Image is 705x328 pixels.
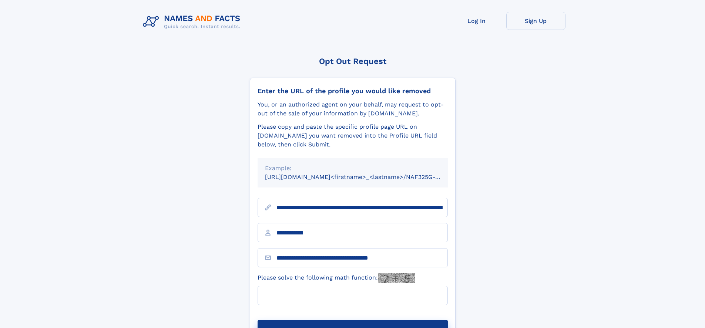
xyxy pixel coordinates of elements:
[258,122,448,149] div: Please copy and paste the specific profile page URL on [DOMAIN_NAME] you want removed into the Pr...
[506,12,565,30] a: Sign Up
[265,164,440,173] div: Example:
[250,57,456,66] div: Opt Out Request
[140,12,246,32] img: Logo Names and Facts
[258,100,448,118] div: You, or an authorized agent on your behalf, may request to opt-out of the sale of your informatio...
[447,12,506,30] a: Log In
[258,273,415,283] label: Please solve the following math function:
[258,87,448,95] div: Enter the URL of the profile you would like removed
[265,173,462,180] small: [URL][DOMAIN_NAME]<firstname>_<lastname>/NAF325G-xxxxxxxx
